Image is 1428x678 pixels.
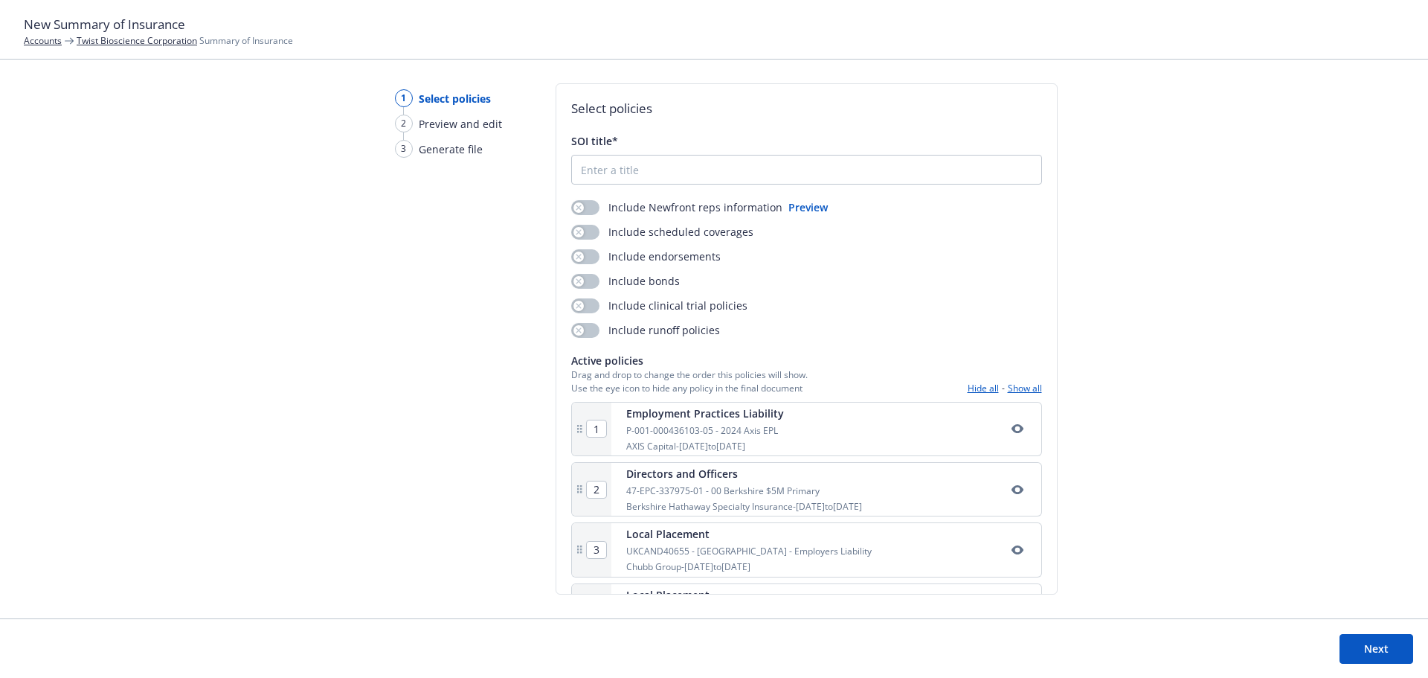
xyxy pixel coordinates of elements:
[968,382,1042,394] div: -
[571,462,1042,517] div: Directors and Officers47-EPC-337975-01 - 00 Berkshire $5M PrimaryBerkshire Hathaway Specialty Ins...
[571,298,747,313] div: Include clinical trial policies
[1008,382,1042,394] button: Show all
[395,89,413,107] div: 1
[788,199,828,215] button: Preview
[77,34,293,47] span: Summary of Insurance
[77,34,197,47] a: Twist Bioscience Corporation
[626,440,784,452] div: AXIS Capital - [DATE] to [DATE]
[571,134,618,148] span: SOI title*
[571,249,721,264] div: Include endorsements
[571,522,1042,577] div: Local PlacementUKCAND40655 - [GEOGRAPHIC_DATA] - Employers LiabilityChubb Group-[DATE]to[DATE]
[571,322,720,338] div: Include runoff policies
[571,368,808,394] span: Drag and drop to change the order this policies will show. Use the eye icon to hide any policy in...
[626,466,862,482] div: Directors and Officers
[572,156,1041,184] input: Enter a title
[395,140,413,158] div: 3
[626,500,862,513] div: Berkshire Hathaway Specialty Insurance - [DATE] to [DATE]
[24,15,1404,34] h1: New Summary of Insurance
[571,353,808,368] span: Active policies
[419,116,502,132] span: Preview and edit
[626,545,872,557] div: UKCAND40655 - [GEOGRAPHIC_DATA] - Employers Liability
[626,587,827,603] div: Local Placement
[571,583,1042,638] div: Local Placement0625CB386825000795 - China - General LiabilityChubb Group-[DATE]to[DATE]
[571,99,1042,118] h2: Select policies
[626,560,872,573] div: Chubb Group - [DATE] to [DATE]
[571,402,1042,456] div: Employment Practices LiabilityP-001-000436103-05 - 2024 Axis EPLAXIS Capital-[DATE]to[DATE]
[419,141,483,157] span: Generate file
[968,382,999,394] button: Hide all
[571,224,753,240] div: Include scheduled coverages
[626,526,872,542] div: Local Placement
[1339,634,1413,664] button: Next
[571,273,680,289] div: Include bonds
[626,484,862,497] div: 47-EPC-337975-01 - 00 Berkshire $5M Primary
[395,115,413,132] div: 2
[626,424,784,437] div: P-001-000436103-05 - 2024 Axis EPL
[419,91,491,106] span: Select policies
[626,406,784,421] div: Employment Practices Liability
[24,34,62,47] a: Accounts
[571,199,782,215] div: Include Newfront reps information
